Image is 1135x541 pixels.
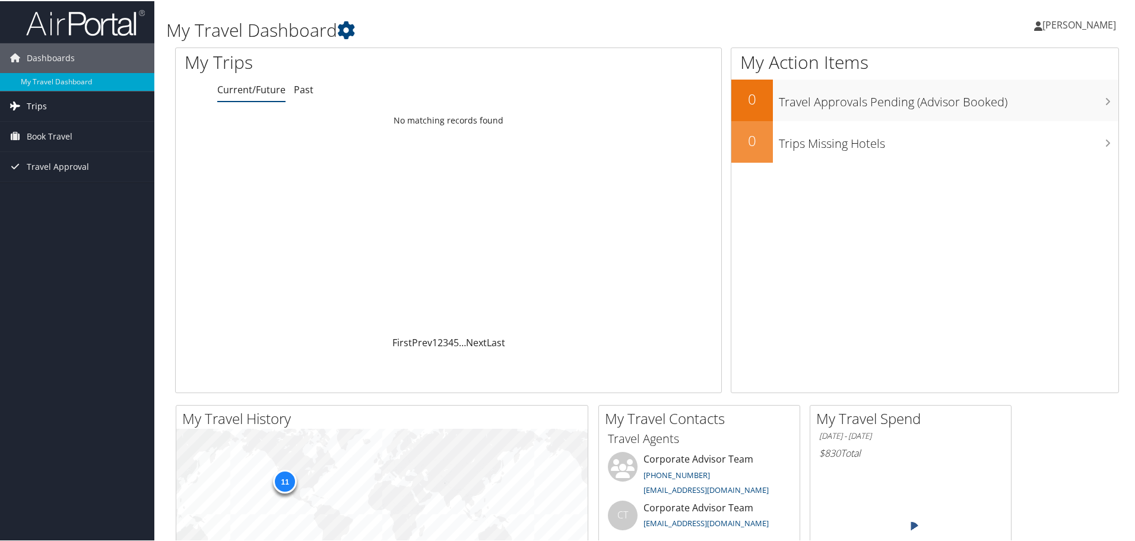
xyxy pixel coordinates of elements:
span: Dashboards [27,42,75,72]
span: Book Travel [27,121,72,150]
a: [PHONE_NUMBER] [643,469,710,479]
div: CT [608,499,638,529]
a: 5 [454,335,459,348]
span: Trips [27,90,47,120]
span: [PERSON_NAME] [1042,17,1116,30]
h6: Total [819,445,1002,458]
a: 3 [443,335,448,348]
a: 0Trips Missing Hotels [731,120,1118,162]
td: No matching records found [176,109,721,130]
img: airportal-logo.png [26,8,145,36]
a: Next [466,335,487,348]
h1: My Travel Dashboard [166,17,807,42]
h1: My Action Items [731,49,1118,74]
span: … [459,335,466,348]
h2: 0 [731,129,773,150]
a: First [392,335,412,348]
a: Prev [412,335,432,348]
a: [EMAIL_ADDRESS][DOMAIN_NAME] [643,483,769,494]
div: 11 [273,469,297,492]
h3: Travel Approvals Pending (Advisor Booked) [779,87,1118,109]
h2: My Travel Contacts [605,407,800,428]
h6: [DATE] - [DATE] [819,429,1002,441]
h1: My Trips [185,49,485,74]
a: 1 [432,335,437,348]
a: Past [294,82,313,95]
a: Last [487,335,505,348]
a: 4 [448,335,454,348]
a: [EMAIL_ADDRESS][DOMAIN_NAME] [643,517,769,527]
h3: Travel Agents [608,429,791,446]
li: Corporate Advisor Team [602,451,797,499]
a: [PERSON_NAME] [1034,6,1128,42]
li: Corporate Advisor Team [602,499,797,538]
h3: Trips Missing Hotels [779,128,1118,151]
h2: 0 [731,88,773,108]
a: Current/Future [217,82,286,95]
h2: My Travel Spend [816,407,1011,428]
span: Travel Approval [27,151,89,181]
a: 0Travel Approvals Pending (Advisor Booked) [731,78,1118,120]
h2: My Travel History [182,407,588,428]
span: $830 [819,445,841,458]
a: 2 [437,335,443,348]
